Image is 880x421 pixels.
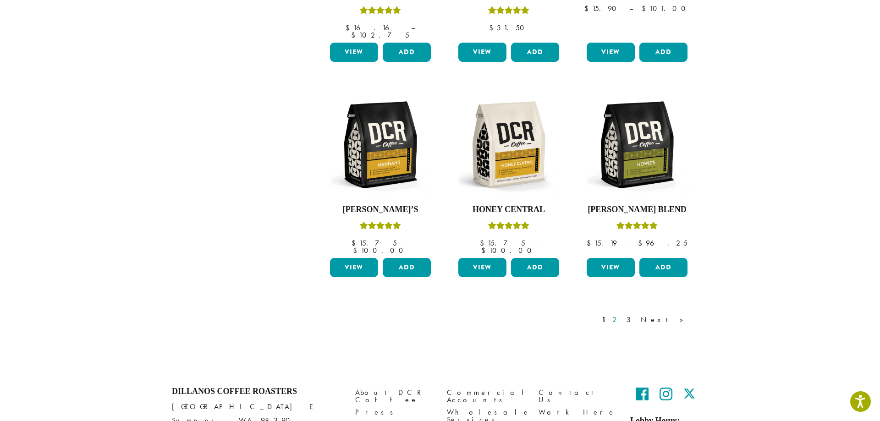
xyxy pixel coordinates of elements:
[456,205,561,215] h4: Honey Central
[584,92,690,254] a: [PERSON_NAME] BlendRated 4.67 out of 5
[352,238,359,248] span: $
[626,238,629,248] span: –
[330,43,378,62] a: View
[353,246,407,255] bdi: 100.00
[360,220,401,234] div: Rated 5.00 out of 5
[488,5,529,19] div: Rated 5.00 out of 5
[351,30,359,40] span: $
[480,238,525,248] bdi: 15.75
[587,238,617,248] bdi: 15.19
[352,238,397,248] bdi: 15.75
[638,238,646,248] span: $
[458,43,506,62] a: View
[481,246,536,255] bdi: 100.00
[642,4,649,13] span: $
[629,4,633,13] span: –
[328,92,433,197] img: DCR-12oz-Hannahs-Stock-scaled.png
[534,238,538,248] span: –
[360,5,401,19] div: Rated 5.00 out of 5
[488,220,529,234] div: Rated 5.00 out of 5
[584,4,592,13] span: $
[456,92,561,254] a: Honey CentralRated 5.00 out of 5
[600,314,608,325] a: 1
[511,43,559,62] button: Add
[355,406,433,419] a: Press
[406,238,409,248] span: –
[584,92,690,197] img: DCR-12oz-Howies-Stock-scaled.png
[642,4,690,13] bdi: 101.00
[587,238,594,248] span: $
[346,23,353,33] span: $
[328,92,433,254] a: [PERSON_NAME]’sRated 5.00 out of 5
[353,246,361,255] span: $
[639,314,692,325] a: Next »
[481,246,489,255] span: $
[480,238,488,248] span: $
[172,387,341,397] h4: Dillanos Coffee Roasters
[616,220,658,234] div: Rated 4.67 out of 5
[456,92,561,197] img: DCR-12oz-Honey-Central-Stock-scaled.png
[625,314,636,325] a: 3
[587,43,635,62] a: View
[587,258,635,277] a: View
[328,205,433,215] h4: [PERSON_NAME]’s
[330,258,378,277] a: View
[355,387,433,406] a: About DCR Coffee
[639,43,687,62] button: Add
[458,258,506,277] a: View
[511,258,559,277] button: Add
[584,4,621,13] bdi: 15.90
[539,406,616,419] a: Work Here
[489,23,497,33] span: $
[346,23,402,33] bdi: 16.16
[411,23,415,33] span: –
[639,258,687,277] button: Add
[539,387,616,406] a: Contact Us
[584,205,690,215] h4: [PERSON_NAME] Blend
[383,43,431,62] button: Add
[489,23,528,33] bdi: 31.50
[351,30,409,40] bdi: 102.75
[610,314,622,325] a: 2
[383,258,431,277] button: Add
[447,387,525,406] a: Commercial Accounts
[638,238,687,248] bdi: 96.25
